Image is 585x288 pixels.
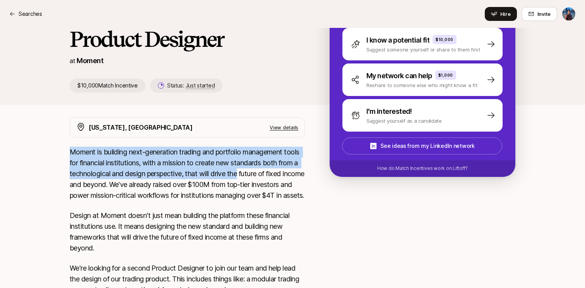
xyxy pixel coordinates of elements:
p: $1,000 [438,72,453,78]
img: Dhruvil Shah [562,7,575,21]
p: Searches [19,9,42,19]
p: Reshare to someone else who might know a fit [366,81,477,89]
p: My network can help [366,70,432,81]
p: Moment is building next-generation trading and portfolio management tools for financial instituti... [70,147,305,201]
p: I know a potential fit [366,35,429,46]
span: Hire [500,10,511,18]
button: Invite [522,7,557,21]
button: Hire [485,7,517,21]
p: $10,000 [436,36,453,43]
p: See ideas from my LinkedIn network [380,141,474,151]
p: at [70,56,75,66]
p: How do Match Incentives work on Liftoff? [377,165,468,172]
button: See ideas from my LinkedIn network [342,137,502,154]
span: Just started [186,82,215,89]
a: Moment [77,57,103,65]
p: Design at Moment doesn't just mean building the platform these financial institutions use. It mea... [70,210,305,254]
p: I'm interested! [366,106,412,117]
p: [US_STATE], [GEOGRAPHIC_DATA] [89,122,193,132]
button: Dhruvil Shah [562,7,576,21]
h1: Product Designer [70,27,305,51]
p: $10,000 Match Incentive [70,79,145,93]
p: View details [270,123,298,131]
p: Suggest someone yourself or share to them first [366,46,480,53]
p: Status: [167,81,215,90]
span: Invite [537,10,551,18]
p: Suggest yourself as a candidate [366,117,442,125]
